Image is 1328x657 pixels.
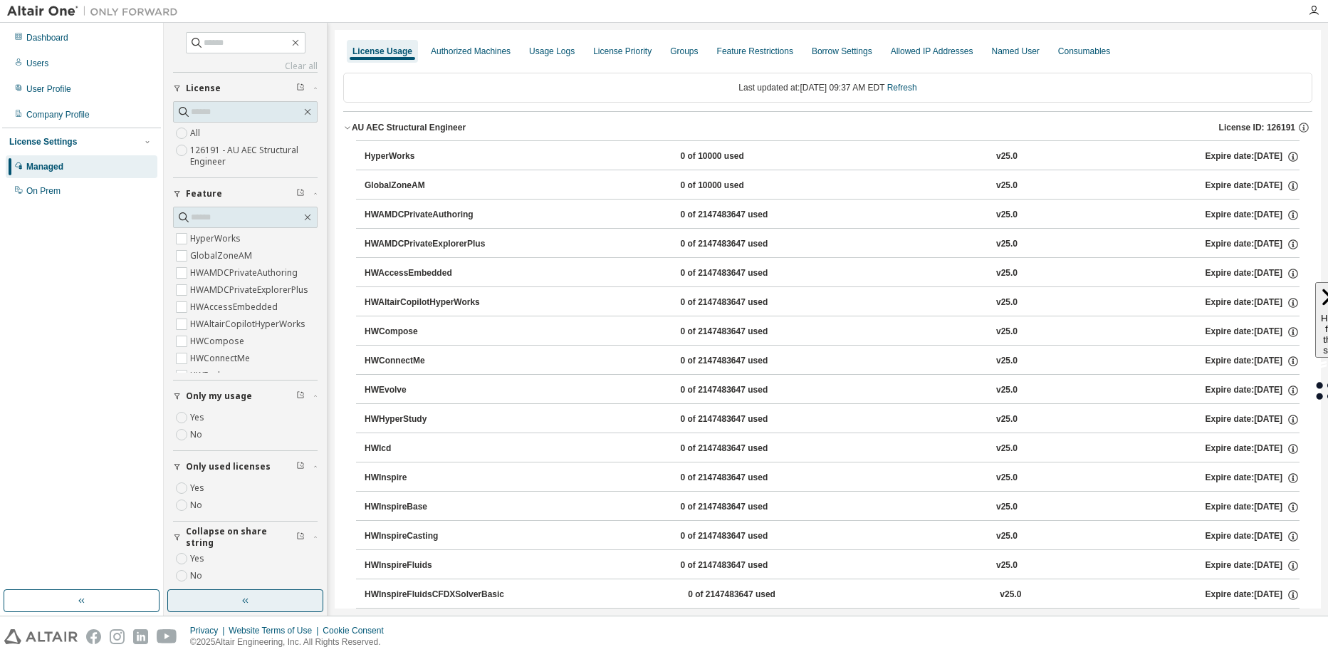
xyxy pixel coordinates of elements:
button: HWConnectMe0 of 2147483647 usedv25.0Expire date:[DATE] [365,346,1300,377]
button: Only my usage [173,381,318,412]
label: HWAMDCPrivateExplorerPlus [190,281,311,299]
div: HyperWorks [365,150,493,163]
label: GlobalZoneAM [190,247,255,264]
div: 0 of 2147483647 used [680,238,808,251]
div: Company Profile [26,109,90,120]
div: v25.0 [996,296,1018,309]
div: 0 of 2147483647 used [680,267,808,280]
div: Expire date: [DATE] [1205,296,1299,309]
div: Cookie Consent [323,625,392,636]
div: v25.0 [996,326,1018,338]
div: Expire date: [DATE] [1205,413,1299,426]
div: HWAltairCopilotHyperWorks [365,296,493,309]
button: HWAMDCPrivateExplorerPlus0 of 2147483647 usedv25.0Expire date:[DATE] [365,229,1300,260]
div: v25.0 [996,355,1018,368]
button: HWHyperStudy0 of 2147483647 usedv25.0Expire date:[DATE] [365,404,1300,435]
label: 126191 - AU AEC Structural Engineer [190,142,318,170]
div: Expire date: [DATE] [1205,530,1299,543]
button: HWIcd0 of 2147483647 usedv25.0Expire date:[DATE] [365,433,1300,465]
label: Yes [190,550,207,567]
a: Refresh [887,83,917,93]
div: Expire date: [DATE] [1205,559,1299,572]
img: youtube.svg [157,629,177,644]
div: Last updated at: [DATE] 09:37 AM EDT [343,73,1312,103]
button: HWInspire0 of 2147483647 usedv25.0Expire date:[DATE] [365,462,1300,494]
button: HyperWorks0 of 10000 usedv25.0Expire date:[DATE] [365,141,1300,172]
div: Expire date: [DATE] [1205,209,1299,222]
div: HWEvolve [365,384,493,397]
div: HWCompose [365,326,493,338]
div: License Priority [593,46,652,57]
button: HWAltairCopilotHyperWorks0 of 2147483647 usedv25.0Expire date:[DATE] [365,287,1300,319]
div: License Settings [9,136,77,148]
div: v25.0 [996,443,1018,455]
div: HWInspire [365,472,493,485]
div: 0 of 2147483647 used [680,472,808,485]
div: Expire date: [DATE] [1205,267,1299,280]
div: Privacy [190,625,229,636]
div: Groups [670,46,698,57]
div: Expire date: [DATE] [1205,238,1299,251]
div: 0 of 2147483647 used [680,355,808,368]
div: Users [26,58,48,69]
button: Collapse on share string [173,522,318,553]
div: 0 of 2147483647 used [680,384,808,397]
div: User Profile [26,83,71,95]
span: Clear filter [296,83,305,94]
span: Feature [186,188,222,200]
div: GlobalZoneAM [365,180,493,192]
button: HWInspireBase0 of 2147483647 usedv25.0Expire date:[DATE] [365,492,1300,523]
label: HWAMDCPrivateAuthoring [190,264,300,281]
button: AU AEC Structural EngineerLicense ID: 126191 [343,112,1312,143]
p: © 2025 Altair Engineering, Inc. All Rights Reserved. [190,636,392,648]
div: Expire date: [DATE] [1205,355,1299,368]
div: Website Terms of Use [229,625,323,636]
button: HWEvolve0 of 2147483647 usedv25.0Expire date:[DATE] [365,375,1300,406]
span: Only used licenses [186,461,271,472]
div: HWInspireFluidsCFDXSolverBasic [365,589,504,601]
button: HWAMDCPrivateAuthoring0 of 2147483647 usedv25.0Expire date:[DATE] [365,200,1300,231]
button: Feature [173,178,318,209]
span: Clear filter [296,532,305,543]
button: HWInspireCasting0 of 2147483647 usedv25.0Expire date:[DATE] [365,521,1300,552]
div: v25.0 [996,209,1018,222]
div: v25.0 [996,530,1018,543]
div: Expire date: [DATE] [1205,180,1299,192]
div: AU AEC Structural Engineer [352,122,466,133]
div: 0 of 2147483647 used [680,530,808,543]
img: Altair One [7,4,185,19]
div: HWAMDCPrivateExplorerPlus [365,238,493,251]
div: Dashboard [26,32,68,43]
div: 0 of 2147483647 used [680,209,808,222]
div: Expire date: [DATE] [1206,589,1300,601]
span: License ID: 126191 [1219,122,1295,133]
div: v25.0 [1000,589,1021,601]
div: HWInspireBase [365,501,493,514]
div: v25.0 [996,559,1018,572]
div: 0 of 10000 used [680,180,808,192]
div: v25.0 [996,150,1018,163]
div: v25.0 [996,384,1018,397]
div: Expire date: [DATE] [1205,443,1299,455]
div: Borrow Settings [812,46,872,57]
div: v25.0 [996,501,1018,514]
div: Consumables [1058,46,1110,57]
div: On Prem [26,185,61,197]
div: License Usage [352,46,412,57]
div: HWHyperStudy [365,413,493,426]
div: HWAMDCPrivateAuthoring [365,209,493,222]
img: instagram.svg [110,629,125,644]
span: Collapse on share string [186,526,296,549]
div: v25.0 [996,238,1018,251]
div: v25.0 [996,472,1018,485]
div: HWIcd [365,443,493,455]
button: License [173,73,318,104]
div: Expire date: [DATE] [1205,150,1299,163]
div: Expire date: [DATE] [1205,326,1299,338]
div: Expire date: [DATE] [1205,384,1299,397]
label: Yes [190,409,207,426]
div: 0 of 10000 used [680,150,808,163]
button: HWAccessEmbedded0 of 2147483647 usedv25.0Expire date:[DATE] [365,258,1300,289]
span: Clear filter [296,461,305,472]
div: Allowed IP Addresses [891,46,973,57]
